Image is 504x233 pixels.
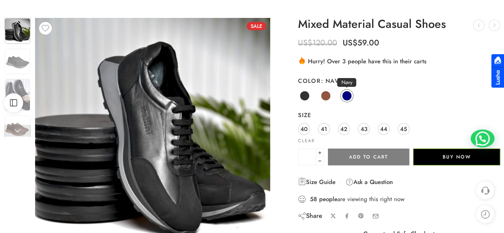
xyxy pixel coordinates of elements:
[319,195,337,203] strong: people
[372,213,379,219] a: Email to your friends
[337,78,356,87] span: Navy
[5,79,30,111] img: a5d21c2c7a9e4fc596faf15a5351e9a2-Original-scaled-1.jpg
[340,89,353,102] a: Navy
[5,49,30,74] img: a5d21c2c7a9e4fc596faf15a5351e9a2-Original-scaled-1.jpg
[343,37,357,49] span: US$
[378,123,390,135] a: 44
[358,123,370,135] a: 43
[298,211,322,220] div: Share
[340,123,347,134] span: 42
[328,149,410,165] button: Add to cart
[298,123,310,135] a: 40
[298,111,500,119] label: Size
[298,37,312,49] span: US$
[298,18,500,31] h1: Mixed Material Casual Shoes
[338,123,350,135] a: 42
[298,37,337,49] bdi: 120.00
[345,177,393,187] a: Ask a Question
[318,123,330,135] a: 41
[298,56,500,66] div: Hurry! Over 3 people have this in their carts
[330,213,336,219] a: Share on X
[360,123,367,134] span: 43
[358,213,364,219] a: Pin on Pinterest
[298,77,500,85] label: Color
[321,76,343,85] span: Navy
[298,195,500,204] div: are viewing this right now
[247,22,266,30] span: Sale
[300,123,308,134] span: 40
[398,123,410,135] a: 45
[5,116,30,141] img: a5d21c2c7a9e4fc596faf15a5351e9a2-Original-scaled-1.jpg
[298,149,316,165] input: Product quantity
[343,37,379,49] bdi: 59.00
[321,123,327,134] span: 41
[5,18,30,44] img: a5d21c2c7a9e4fc596faf15a5351e9a2-Original-scaled-1.jpg
[298,177,335,187] a: Size Guide
[298,139,315,143] a: Clear options
[413,149,500,165] button: Buy Now
[310,195,317,203] strong: 58
[344,213,350,219] a: Share on Facebook
[380,123,387,134] span: 44
[400,123,407,134] span: 45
